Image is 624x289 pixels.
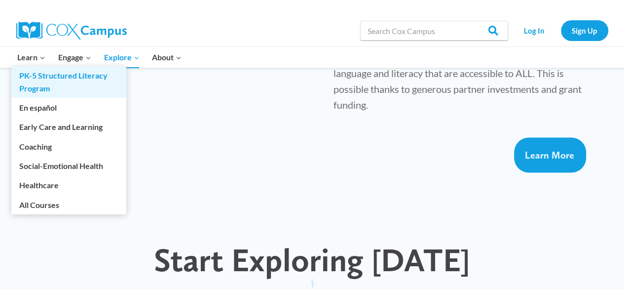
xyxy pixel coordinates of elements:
[514,137,586,172] a: Learn More
[11,137,126,156] a: Coaching
[513,20,608,41] nav: Secondary Navigation
[16,22,127,40] img: Cox Campus
[11,157,126,175] a: Social-Emotional Health
[146,47,188,68] button: Child menu of About
[11,66,126,98] a: PK-5 Structured Literacy Program
[360,21,508,41] input: Search Cox Campus
[52,47,98,68] button: Child menu of Engage
[11,47,188,68] nav: Primary Navigation
[11,195,126,214] a: All Courses
[98,47,146,68] button: Child menu of Explore
[513,20,556,41] a: Log In
[11,47,52,68] button: Child menu of Learn
[525,149,574,161] span: Learn More
[11,98,126,117] a: En español
[561,20,608,41] a: Sign Up
[11,118,126,136] a: Early Care and Learning
[333,34,598,118] p: We are committed to equity and part of that commitment means making high-quality materials to sup...
[11,176,126,195] a: Healthcare
[154,240,470,279] span: Start Exploring [DATE]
